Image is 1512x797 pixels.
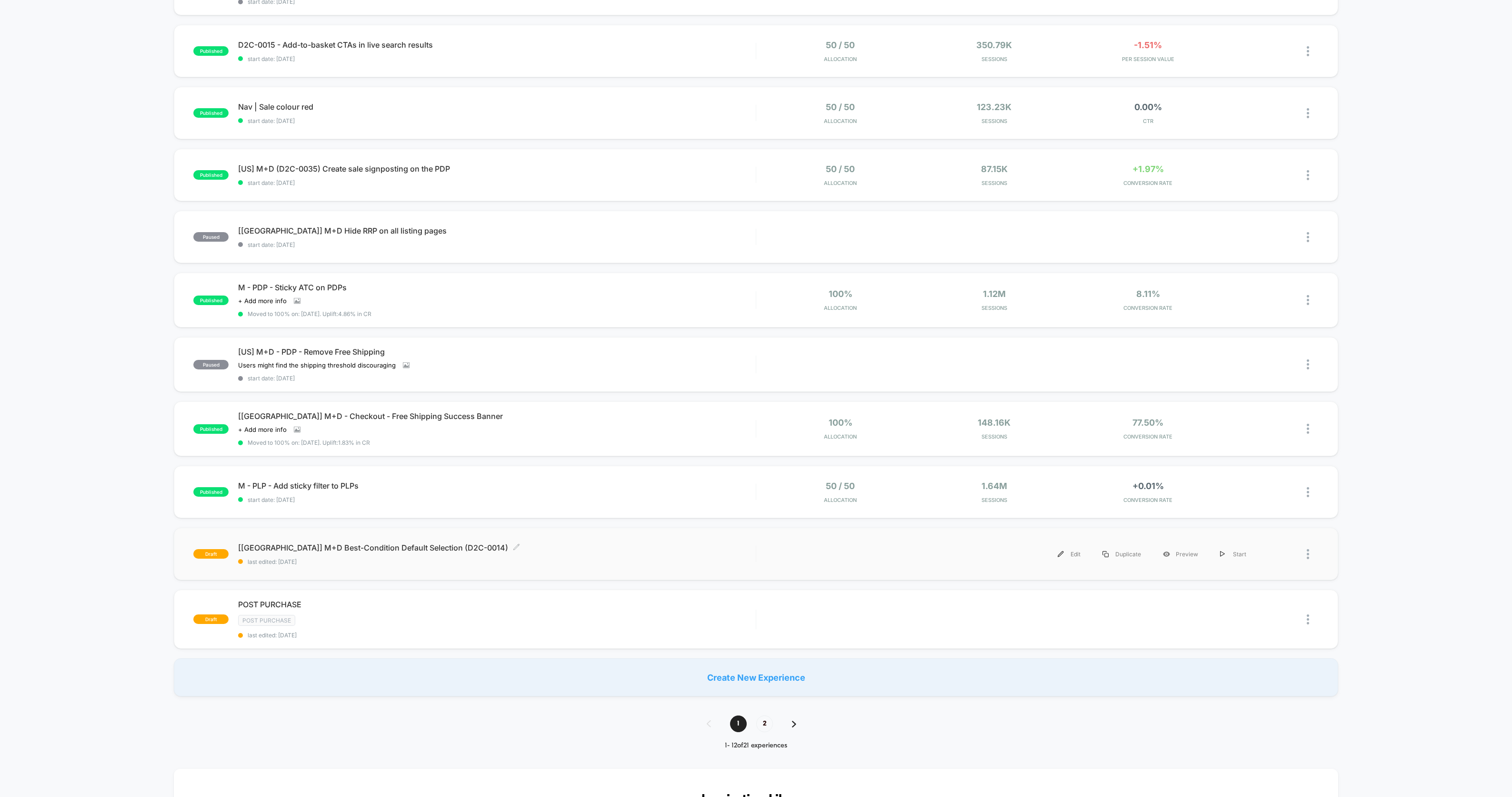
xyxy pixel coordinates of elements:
[977,102,1011,112] span: 123.23k
[193,360,229,369] span: paused
[981,481,1007,491] span: 1.64M
[193,487,229,497] span: published
[238,558,756,565] span: last edited: [DATE]
[1307,487,1309,497] img: close
[983,289,1006,299] span: 1.12M
[193,296,229,305] span: published
[238,55,756,62] span: start date: [DATE]
[1073,180,1222,186] span: CONVERSION RATE
[193,170,229,180] span: published
[824,180,857,186] span: Allocation
[1132,418,1163,428] span: 77.50%
[920,180,1069,186] span: Sessions
[824,56,857,62] span: Allocation
[238,241,756,248] span: start date: [DATE]
[193,46,229,56] span: published
[238,226,756,235] span: [[GEOGRAPHIC_DATA]] M+D Hide RRP on all listing pages
[1307,170,1309,180] img: close
[238,347,756,357] span: [US] M+D - PDP - Remove Free Shipping
[826,40,855,50] span: 50 / 50
[238,283,756,292] span: M - PDP - Sticky ATC on PDPs
[981,164,1008,174] span: 87.15k
[238,632,756,639] span: last edited: [DATE]
[1307,614,1309,624] img: close
[1152,543,1209,565] div: Preview
[1307,295,1309,305] img: close
[824,305,857,311] span: Allocation
[824,433,857,440] span: Allocation
[1134,40,1162,50] span: -1.51%
[248,439,370,446] span: Moved to 100% on: [DATE] . Uplift: 1.83% in CR
[193,549,229,559] span: draft
[829,418,852,428] span: 100%
[238,297,287,305] span: + Add more info
[978,418,1011,428] span: 148.16k
[920,56,1069,62] span: Sessions
[193,424,229,434] span: published
[1132,481,1164,491] span: +0.01%
[1134,102,1162,112] span: 0.00%
[1073,497,1222,503] span: CONVERSION RATE
[1307,232,1309,242] img: close
[1073,433,1222,440] span: CONVERSION RATE
[829,289,852,299] span: 100%
[193,232,229,242] span: paused
[238,543,756,552] span: [[GEOGRAPHIC_DATA]] M+D Best-Condition Default Selection (D2C-0014)
[238,411,756,421] span: [[GEOGRAPHIC_DATA]] M+D - Checkout - Free Shipping Success Banner
[238,375,756,382] span: start date: [DATE]
[238,481,756,490] span: M - PLP - Add sticky filter to PLPs
[1307,549,1309,559] img: close
[238,361,396,369] span: Users might find the shipping threshold discouraging
[238,426,287,433] span: + Add more info
[976,40,1012,50] span: 350.79k
[238,179,756,186] span: start date: [DATE]
[1073,56,1222,62] span: PER SESSION VALUE
[920,118,1069,124] span: Sessions
[1091,543,1152,565] div: Duplicate
[1132,164,1164,174] span: +1.97%
[756,715,773,732] span: 2
[1102,551,1109,557] img: menu
[1307,359,1309,369] img: close
[238,615,295,626] span: Post Purchase
[920,497,1069,503] span: Sessions
[1047,543,1091,565] div: Edit
[1073,118,1222,124] span: CTR
[193,108,229,118] span: published
[1307,46,1309,56] img: close
[238,117,756,124] span: start date: [DATE]
[193,614,229,624] span: draft
[238,164,756,174] span: [US] M+D (D2C-0035) Create sale signposting on the PDP
[730,715,747,732] span: 1
[238,600,756,609] span: POST PURCHASE
[826,481,855,491] span: 50 / 50
[1073,305,1222,311] span: CONVERSION RATE
[826,164,855,174] span: 50 / 50
[1136,289,1160,299] span: 8.11%
[920,305,1069,311] span: Sessions
[1058,551,1064,557] img: menu
[238,40,756,50] span: D2C-0015 - Add-to-basket CTAs in live search results
[238,496,756,503] span: start date: [DATE]
[1307,424,1309,434] img: close
[826,102,855,112] span: 50 / 50
[697,742,815,750] div: 1 - 12 of 21 experiences
[248,310,371,317] span: Moved to 100% on: [DATE] . Uplift: 4.86% in CR
[824,118,857,124] span: Allocation
[1209,543,1257,565] div: Start
[920,433,1069,440] span: Sessions
[1220,551,1225,557] img: menu
[238,102,756,112] span: Nav | Sale colour red
[1307,108,1309,118] img: close
[824,497,857,503] span: Allocation
[792,721,796,727] img: pagination forward
[174,658,1338,696] div: Create New Experience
